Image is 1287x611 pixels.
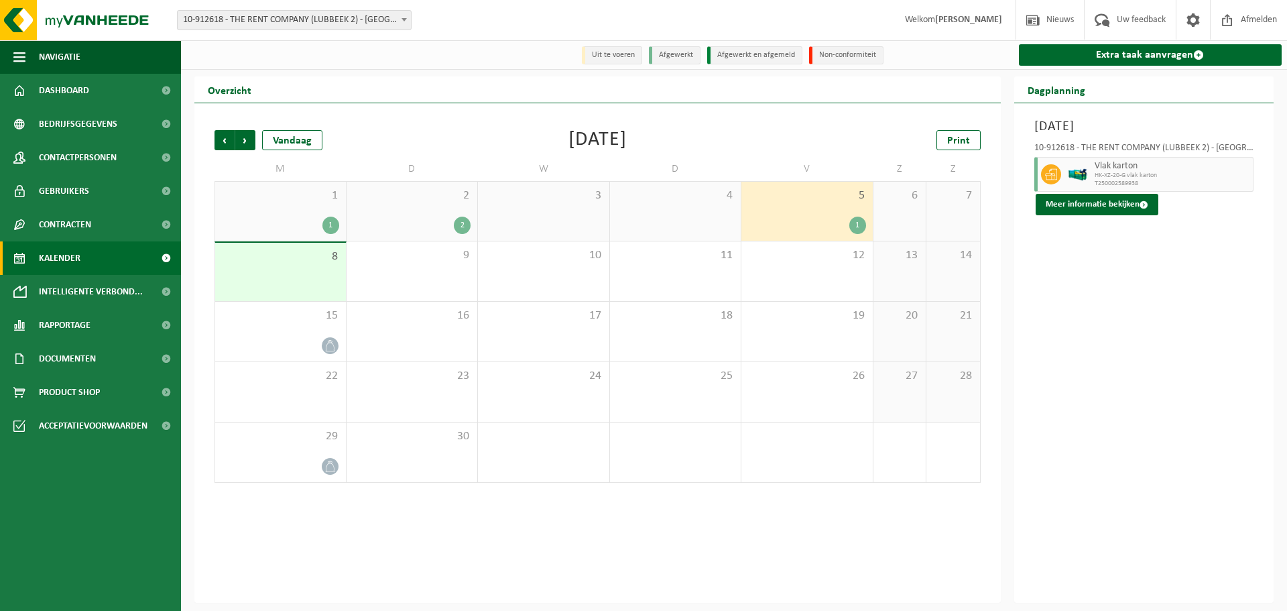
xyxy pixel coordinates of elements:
span: 20 [880,309,920,323]
td: D [347,157,479,181]
span: 27 [880,369,920,384]
span: Gebruikers [39,174,89,208]
strong: [PERSON_NAME] [935,15,1002,25]
span: 18 [617,309,735,323]
span: 21 [933,309,973,323]
span: 11 [617,248,735,263]
span: 30 [353,429,471,444]
button: Meer informatie bekijken [1036,194,1158,215]
span: Bedrijfsgegevens [39,107,117,141]
span: T250002589938 [1095,180,1250,188]
span: 10-912618 - THE RENT COMPANY (LUBBEEK 2) - LUBBEEK [177,10,412,30]
a: Print [936,130,981,150]
div: 1 [322,217,339,234]
span: 10 [485,248,603,263]
div: Vandaag [262,130,322,150]
span: Dashboard [39,74,89,107]
span: 14 [933,248,973,263]
span: Intelligente verbond... [39,275,143,309]
span: 12 [748,248,866,263]
span: Vorige [214,130,235,150]
span: 23 [353,369,471,384]
span: 29 [222,429,339,444]
span: 1 [222,188,339,203]
li: Non-conformiteit [809,46,883,64]
td: W [478,157,610,181]
span: 2 [353,188,471,203]
span: Product Shop [39,376,100,409]
span: 26 [748,369,866,384]
span: 25 [617,369,735,384]
span: 16 [353,309,471,323]
li: Afgewerkt [649,46,700,64]
td: Z [873,157,927,181]
span: Navigatie [39,40,80,74]
h2: Overzicht [194,76,265,103]
a: Extra taak aanvragen [1019,44,1282,66]
td: V [741,157,873,181]
span: Vlak karton [1095,161,1250,172]
span: Acceptatievoorwaarden [39,409,147,443]
h2: Dagplanning [1014,76,1099,103]
span: 8 [222,249,339,264]
td: D [610,157,742,181]
span: HK-XZ-20-G vlak karton [1095,172,1250,180]
td: Z [926,157,980,181]
li: Afgewerkt en afgemeld [707,46,802,64]
span: 19 [748,309,866,323]
span: Contactpersonen [39,141,117,174]
span: 5 [748,188,866,203]
span: Print [947,135,970,146]
span: 7 [933,188,973,203]
img: HK-XZ-20-GN-12 [1068,164,1088,184]
span: 4 [617,188,735,203]
span: Documenten [39,342,96,376]
div: 2 [454,217,471,234]
span: 6 [880,188,920,203]
span: 15 [222,309,339,323]
span: 13 [880,248,920,263]
span: 3 [485,188,603,203]
h3: [DATE] [1034,117,1254,137]
span: Rapportage [39,309,90,342]
span: 10-912618 - THE RENT COMPANY (LUBBEEK 2) - LUBBEEK [178,11,411,30]
span: 24 [485,369,603,384]
span: Contracten [39,208,91,241]
span: 28 [933,369,973,384]
div: 10-912618 - THE RENT COMPANY (LUBBEEK 2) - [GEOGRAPHIC_DATA] [1034,144,1254,157]
div: 1 [849,217,866,234]
span: 22 [222,369,339,384]
td: M [214,157,347,181]
span: Kalender [39,241,80,275]
span: 17 [485,309,603,323]
span: Volgende [235,130,255,150]
span: 9 [353,248,471,263]
div: [DATE] [568,130,627,150]
li: Uit te voeren [582,46,642,64]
